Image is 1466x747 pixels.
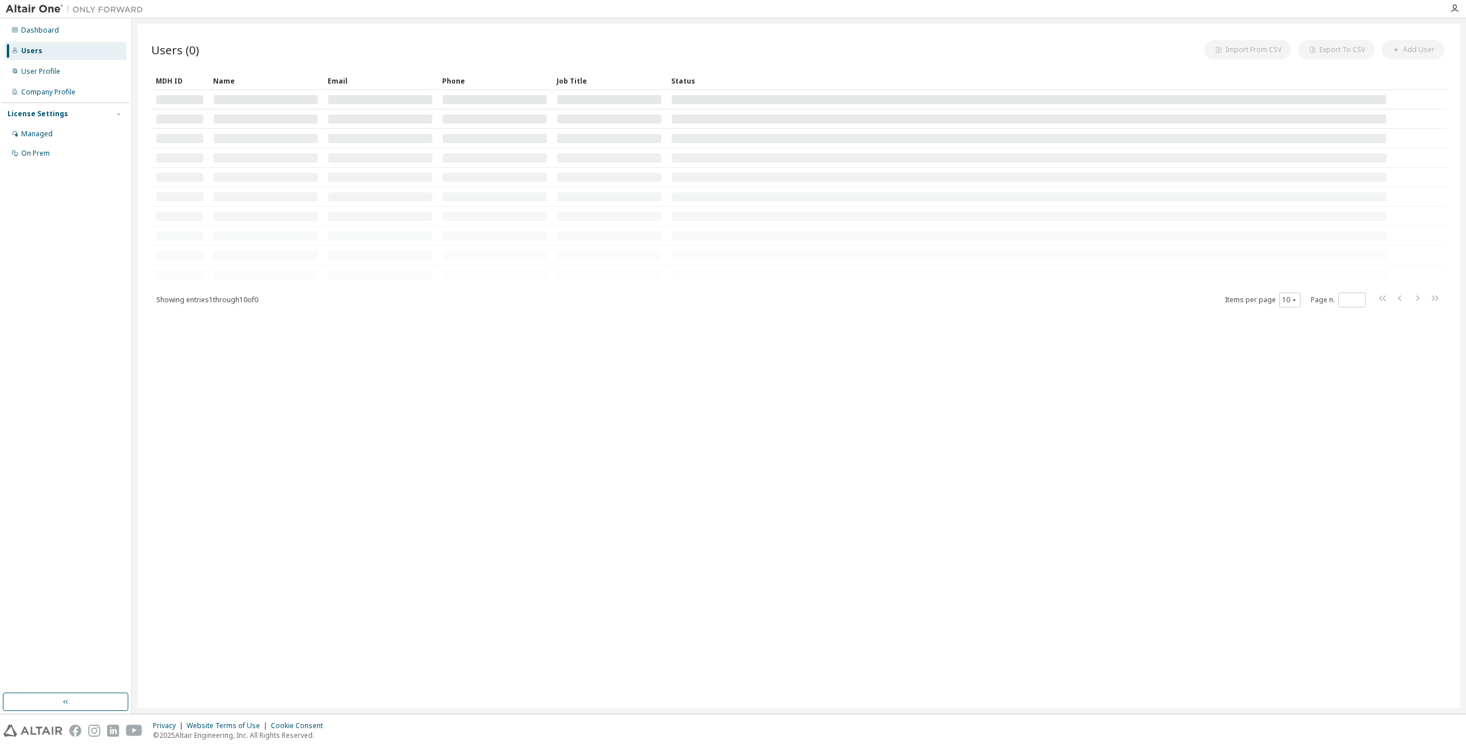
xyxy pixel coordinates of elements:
[271,721,330,730] div: Cookie Consent
[671,72,1387,90] div: Status
[1311,293,1366,307] span: Page n.
[21,67,60,76] div: User Profile
[153,721,187,730] div: Privacy
[442,72,547,90] div: Phone
[1298,40,1375,60] button: Export To CSV
[126,725,143,737] img: youtube.svg
[21,88,76,97] div: Company Profile
[1225,293,1301,307] span: Items per page
[156,295,258,305] span: Showing entries 1 through 10 of 0
[187,721,271,730] div: Website Terms of Use
[156,72,204,90] div: MDH ID
[6,3,149,15] img: Altair One
[69,725,81,737] img: facebook.svg
[153,730,330,740] p: © 2025 Altair Engineering, Inc. All Rights Reserved.
[1204,40,1291,60] button: Import From CSV
[328,72,433,90] div: Email
[21,46,42,56] div: Users
[7,109,68,118] div: License Settings
[557,72,662,90] div: Job Title
[107,725,119,737] img: linkedin.svg
[3,725,62,737] img: altair_logo.svg
[21,149,50,158] div: On Prem
[1382,40,1444,60] button: Add User
[213,72,318,90] div: Name
[1282,295,1298,305] button: 10
[151,42,199,58] span: Users (0)
[21,129,53,139] div: Managed
[88,725,100,737] img: instagram.svg
[21,26,59,35] div: Dashboard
